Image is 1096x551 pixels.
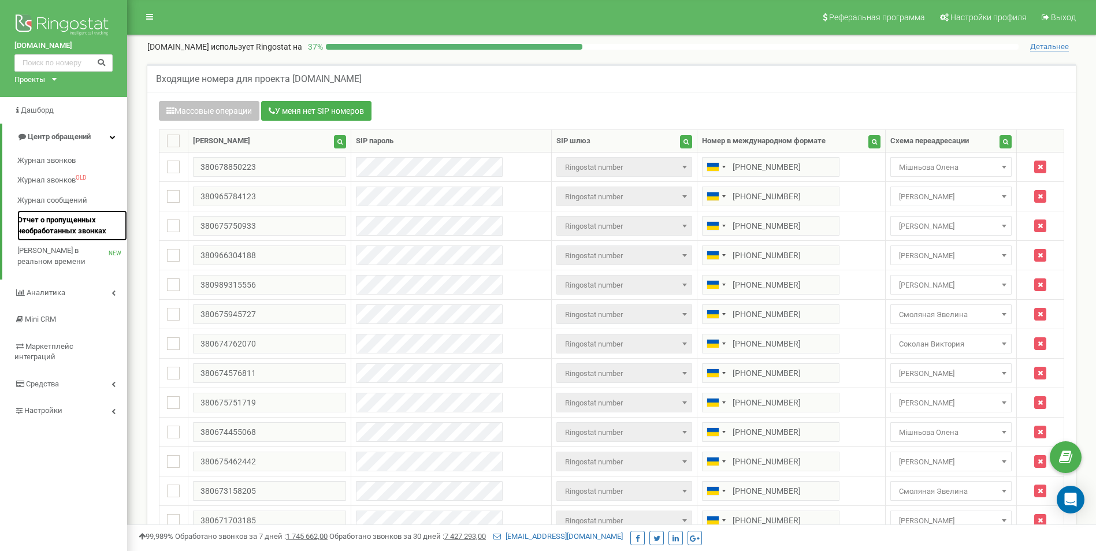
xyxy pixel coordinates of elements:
span: Детальнее [1030,42,1069,51]
a: Журнал звонковOLD [17,170,127,191]
p: [DOMAIN_NAME] [147,41,302,53]
span: Смоляная Эвелина [890,481,1012,501]
button: У меня нет SIP номеров [261,101,371,121]
h5: Входящие номера для проекта [DOMAIN_NAME] [156,74,362,84]
span: Ringostat number [560,395,688,411]
div: Telephone country code [703,217,729,235]
span: Дегнера Мирослава [894,277,1008,293]
div: Telephone country code [703,364,729,382]
a: [PERSON_NAME] в реальном времениNEW [17,241,127,271]
span: Оверченко Тетяна [894,248,1008,264]
span: Обработано звонков за 30 дней : [329,532,486,541]
div: Telephone country code [703,511,729,530]
p: 37 % [302,41,326,53]
input: 050 123 4567 [702,216,839,236]
div: Telephone country code [703,187,729,206]
div: Telephone country code [703,452,729,471]
span: Ringostat number [556,393,692,412]
span: Алена Бавыко [894,395,1008,411]
span: Ringostat number [556,363,692,383]
span: Ringostat number [560,366,688,382]
span: Ringostat number [556,216,692,236]
input: 050 123 4567 [702,452,839,471]
span: Дегнера Мирослава [890,275,1012,295]
span: Выход [1051,13,1076,22]
div: Номер в международном формате [702,136,826,147]
span: Смоляная Эвелина [894,307,1008,323]
span: Алена Бавыко [890,393,1012,412]
span: Оверченко Тетяна [890,245,1012,265]
span: Ringostat number [556,481,692,501]
span: Ringostat number [560,425,688,441]
span: Ringostat number [560,248,688,264]
span: Журнал звонков [17,175,76,186]
input: 050 123 4567 [702,511,839,530]
span: Ringostat number [556,157,692,177]
div: Open Intercom Messenger [1057,486,1084,513]
span: Аналитика [27,288,65,297]
span: Ringostat number [560,336,688,352]
span: Отчет о пропущенных необработанных звонках [17,215,121,236]
span: Ringostat number [556,452,692,471]
span: Гончарова Валерія [890,187,1012,206]
div: Telephone country code [703,275,729,294]
span: Смоляная Эвелина [890,304,1012,324]
img: Ringostat logo [14,12,113,40]
input: Поиск по номеру [14,54,113,72]
div: Схема переадресации [890,136,969,147]
span: Журнал сообщений [17,195,87,206]
span: Журнал звонков [17,155,76,166]
a: Журнал сообщений [17,191,127,211]
div: Telephone country code [703,305,729,323]
span: Ringostat number [556,511,692,530]
span: Ringostat number [556,245,692,265]
a: Журнал звонков [17,151,127,171]
a: [EMAIL_ADDRESS][DOMAIN_NAME] [493,532,623,541]
span: Юнак Анна [894,366,1008,382]
span: Соколан Виктория [890,334,1012,353]
span: Центр обращений [28,132,91,141]
span: Ringostat number [556,187,692,206]
span: Шевчук Виктория [890,216,1012,236]
th: SIP пароль [351,130,552,152]
span: Грищенко Вита [890,452,1012,471]
a: Отчет о пропущенных необработанных звонках [17,210,127,241]
span: Средства [26,379,59,388]
span: Ringostat number [556,304,692,324]
span: Ringostat number [556,275,692,295]
a: [DOMAIN_NAME] [14,40,113,51]
span: Ringostat number [560,483,688,500]
span: Олена Федорова [890,511,1012,530]
span: Шевчук Виктория [894,218,1008,234]
span: Ringostat number [560,277,688,293]
span: Ringostat number [560,307,688,323]
div: SIP шлюз [556,136,590,147]
span: Ringostat number [556,422,692,442]
span: Смоляная Эвелина [894,483,1008,500]
span: Mini CRM [25,315,56,323]
input: 050 123 4567 [702,187,839,206]
span: Ringostat number [556,334,692,353]
input: 050 123 4567 [702,275,839,295]
span: использует Ringostat на [211,42,302,51]
span: Грищенко Вита [894,454,1008,470]
u: 7 427 293,00 [444,532,486,541]
div: Telephone country code [703,393,729,412]
input: 050 123 4567 [702,334,839,353]
button: Массовые операции [159,101,259,121]
span: Мішньова Олена [890,157,1012,177]
span: Соколан Виктория [894,336,1008,352]
span: Ringostat number [560,218,688,234]
div: Проекты [14,75,45,85]
a: Центр обращений [2,124,127,151]
input: 050 123 4567 [702,393,839,412]
div: Telephone country code [703,246,729,265]
span: Гончарова Валерія [894,189,1008,205]
span: Дашборд [21,106,54,114]
div: Telephone country code [703,482,729,500]
div: Telephone country code [703,158,729,176]
span: 99,989% [139,532,173,541]
span: Ringostat number [560,454,688,470]
span: Маркетплейс интеграций [14,342,73,362]
span: Ringostat number [560,159,688,176]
